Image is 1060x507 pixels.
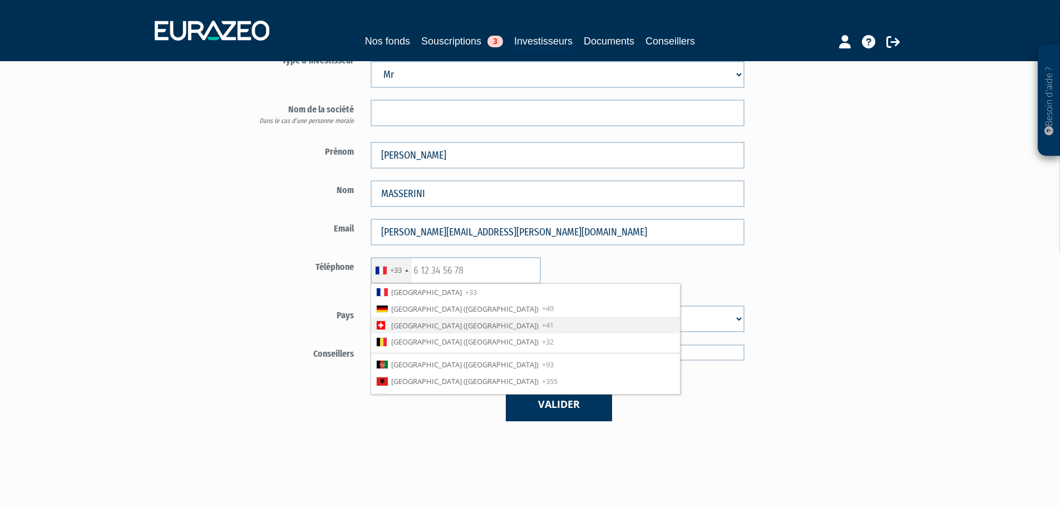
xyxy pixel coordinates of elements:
[645,33,695,49] a: Conseillers
[371,283,681,395] ul: List of countries
[542,360,554,370] span: +93
[506,387,612,421] button: Valider
[391,360,539,370] span: [GEOGRAPHIC_DATA] (‫[GEOGRAPHIC_DATA]‬‎)
[421,33,503,49] a: Souscriptions3
[584,33,634,49] a: Documents
[233,100,363,126] label: Nom de la société
[542,321,554,331] span: +41
[542,304,554,314] span: +49
[233,306,363,322] label: Pays
[391,393,539,403] span: [GEOGRAPHIC_DATA] (‫[GEOGRAPHIC_DATA]‬‎)
[391,376,539,386] span: [GEOGRAPHIC_DATA] ([GEOGRAPHIC_DATA])
[391,321,539,331] span: [GEOGRAPHIC_DATA] ([GEOGRAPHIC_DATA])
[155,21,269,41] img: 1732889491-logotype_eurazeo_blanc_rvb.png
[514,33,573,51] a: Investisseurs
[391,287,462,297] span: [GEOGRAPHIC_DATA]
[542,393,558,403] span: +213
[487,36,503,47] span: 3
[371,258,412,283] div: France: +33
[542,337,554,347] span: +32
[233,257,363,274] label: Téléphone
[391,304,539,314] span: [GEOGRAPHIC_DATA] ([GEOGRAPHIC_DATA])
[233,142,363,159] label: Prénom
[391,337,539,347] span: [GEOGRAPHIC_DATA] ([GEOGRAPHIC_DATA])
[1043,51,1056,151] p: Besoin d'aide ?
[241,116,354,126] div: Dans le cas d’une personne morale
[542,376,558,386] span: +355
[365,33,410,49] a: Nos fonds
[233,344,363,361] label: Conseillers
[362,365,753,376] span: Plusieurs conseillers peuvent être liés à un même investisseur
[362,284,753,294] span: Sera utilisé pour la signature électronique des souscriptions
[233,219,363,235] label: Email
[390,265,402,275] div: +33
[465,287,477,297] span: +33
[371,257,541,284] input: 6 12 34 56 78
[233,180,363,197] label: Nom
